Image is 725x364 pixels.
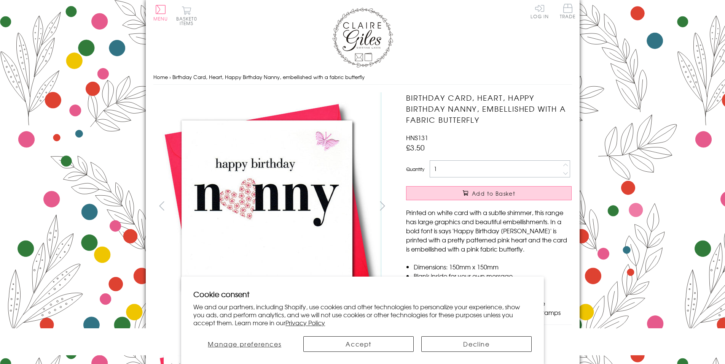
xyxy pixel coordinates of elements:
[153,15,168,22] span: Menu
[560,4,576,19] span: Trade
[153,73,168,81] a: Home
[406,166,424,173] label: Quantity
[374,197,391,214] button: next
[303,336,414,352] button: Accept
[153,70,572,85] nav: breadcrumbs
[193,336,296,352] button: Manage preferences
[531,4,549,19] a: Log In
[172,73,365,81] span: Birthday Card, Heart, Happy Birthday Nanny, embellished with a fabric butterfly
[193,303,532,326] p: We and our partners, including Shopify, use cookies and other technologies to personalize your ex...
[406,186,572,200] button: Add to Basket
[208,339,281,348] span: Manage preferences
[406,92,572,125] h1: Birthday Card, Heart, Happy Birthday Nanny, embellished with a fabric butterfly
[560,4,576,20] a: Trade
[176,6,197,25] button: Basket0 items
[406,208,572,253] p: Printed on white card with a subtle shimmer, this range has large graphics and beautiful embellis...
[414,262,572,271] li: Dimensions: 150mm x 150mm
[153,197,170,214] button: prev
[406,133,428,142] span: HNS131
[153,92,381,320] img: Birthday Card, Heart, Happy Birthday Nanny, embellished with a fabric butterfly
[472,190,515,197] span: Add to Basket
[193,289,532,299] h2: Cookie consent
[153,5,168,21] button: Menu
[421,336,532,352] button: Decline
[285,318,325,327] a: Privacy Policy
[391,92,619,320] img: Birthday Card, Heart, Happy Birthday Nanny, embellished with a fabric butterfly
[406,142,425,153] span: £3.50
[414,271,572,280] li: Blank inside for your own message
[180,15,197,27] span: 0 items
[332,8,393,68] img: Claire Giles Greetings Cards
[169,73,171,81] span: ›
